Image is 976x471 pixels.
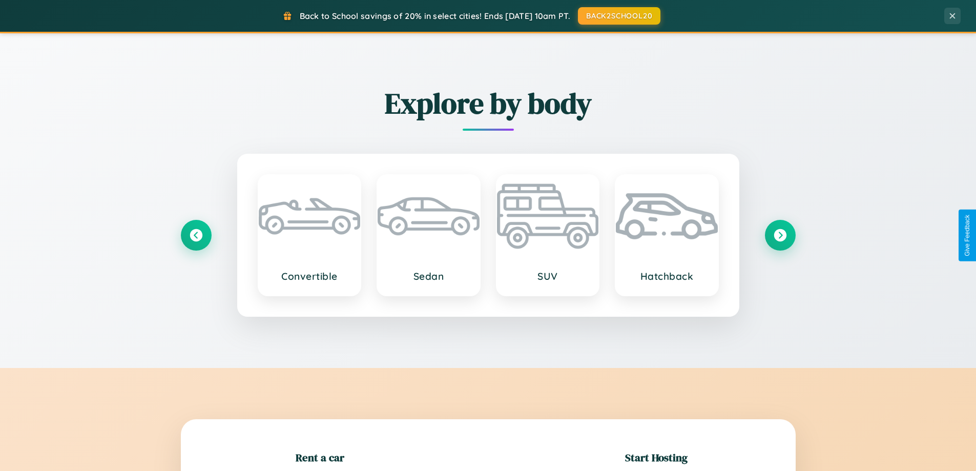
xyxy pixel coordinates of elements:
div: Give Feedback [964,215,971,256]
span: Back to School savings of 20% in select cities! Ends [DATE] 10am PT. [300,11,570,21]
h3: SUV [507,270,589,282]
h3: Sedan [388,270,469,282]
button: BACK2SCHOOL20 [578,7,660,25]
h2: Explore by body [181,84,796,123]
h2: Rent a car [296,450,344,465]
h3: Convertible [269,270,350,282]
h3: Hatchback [626,270,708,282]
h2: Start Hosting [625,450,688,465]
